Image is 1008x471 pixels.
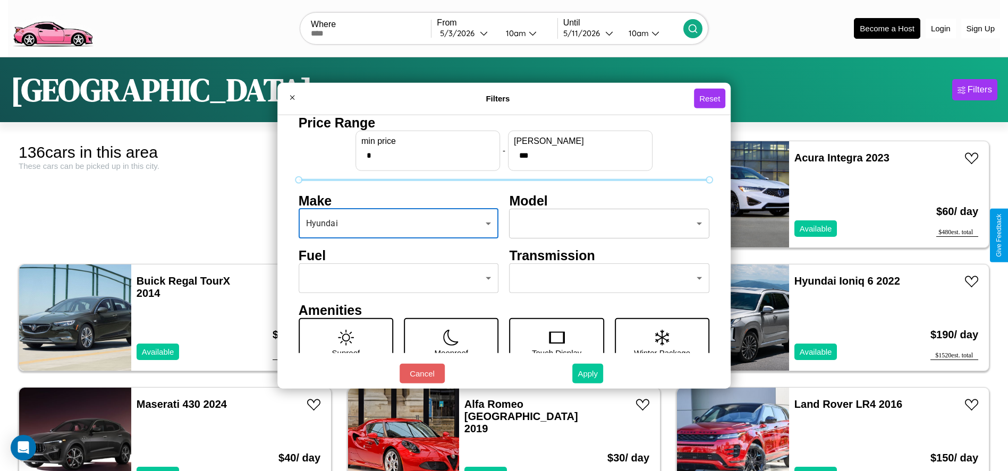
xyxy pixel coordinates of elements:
button: 5/3/2026 [437,28,497,39]
p: Sunroof [332,345,360,359]
h4: Make [299,193,499,208]
button: Filters [952,79,997,100]
a: Acura Integra 2023 [794,152,890,164]
button: Sign Up [961,19,1000,38]
label: Until [563,18,683,28]
div: 10am [623,28,651,38]
p: Available [800,345,832,359]
p: Available [142,345,174,359]
div: $ 960 est. total [273,352,320,360]
button: Apply [572,364,603,383]
h4: Fuel [299,247,499,263]
h4: Filters [302,94,694,103]
div: Give Feedback [995,214,1003,257]
div: Hyundai [299,208,499,238]
div: 10am [501,28,529,38]
h3: $ 120 / day [273,318,320,352]
h3: $ 60 / day [936,195,978,228]
a: Buick Regal TourX 2014 [137,275,230,299]
div: $ 1520 est. total [930,352,978,360]
img: logo [8,5,97,49]
h4: Price Range [299,115,710,130]
h4: Model [510,193,710,208]
label: From [437,18,557,28]
a: Land Rover LR4 2016 [794,398,902,410]
h4: Transmission [510,247,710,263]
p: - [503,143,505,158]
h4: Amenities [299,302,710,318]
div: 136 cars in this area [19,143,332,161]
button: Cancel [400,364,445,383]
label: Where [311,20,431,29]
button: 10am [620,28,683,39]
button: Become a Host [854,18,920,39]
p: Moonroof [435,345,468,359]
a: Hyundai Ioniq 6 2022 [794,275,900,287]
h3: $ 190 / day [930,318,978,352]
p: Winter Package [634,345,690,359]
div: These cars can be picked up in this city. [19,161,332,170]
div: Open Intercom Messenger [11,435,36,460]
div: 5 / 3 / 2026 [440,28,480,38]
a: Maserati 430 2024 [137,398,227,410]
div: 5 / 11 / 2026 [563,28,605,38]
p: Touch Display [532,345,581,359]
p: Available [800,221,832,236]
button: Login [926,19,956,38]
button: Reset [694,89,725,108]
a: Alfa Romeo [GEOGRAPHIC_DATA] 2019 [464,398,578,434]
label: [PERSON_NAME] [514,136,647,145]
div: $ 480 est. total [936,228,978,237]
button: 10am [497,28,557,39]
label: min price [361,136,494,145]
div: Filters [968,84,992,95]
h1: [GEOGRAPHIC_DATA] [11,68,312,112]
